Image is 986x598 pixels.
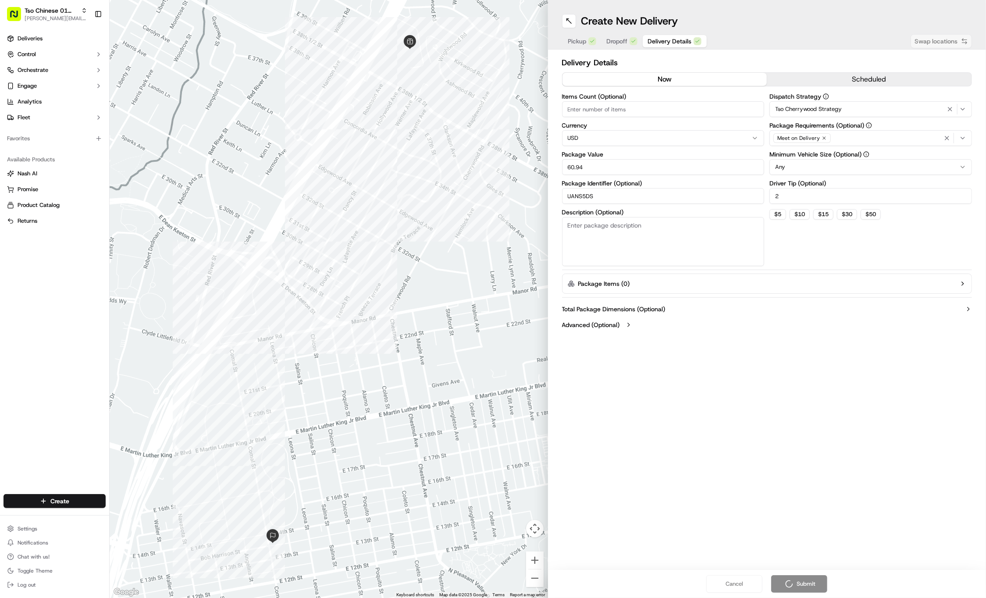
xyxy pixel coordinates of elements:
[112,587,141,598] a: Open this area in Google Maps (opens a new window)
[18,35,43,43] span: Deliveries
[813,209,833,220] button: $15
[493,592,505,597] a: Terms (opens in new tab)
[823,93,829,100] button: Dispatch Strategy
[18,84,34,100] img: 1738778727109-b901c2ba-d612-49f7-a14d-d897ce62d23f
[562,57,972,69] h2: Delivery Details
[73,136,76,143] span: •
[4,494,106,508] button: Create
[9,9,26,27] img: Nash
[4,551,106,563] button: Chat with us!
[769,93,972,100] label: Dispatch Strategy
[74,197,81,204] div: 💻
[73,160,76,167] span: •
[4,182,106,196] button: Promise
[4,32,106,46] a: Deliveries
[136,113,160,123] button: See all
[9,36,160,50] p: Welcome 👋
[4,95,106,109] a: Analytics
[18,185,38,193] span: Promise
[87,218,106,224] span: Pylon
[777,135,820,142] span: Meet on Delivery
[526,520,544,537] button: Map camera controls
[607,37,628,46] span: Dropoff
[25,15,87,22] button: [PERSON_NAME][EMAIL_ADDRESS][DOMAIN_NAME]
[562,305,972,313] button: Total Package Dimensions (Optional)
[769,101,972,117] button: Tso Cherrywood Strategy
[62,217,106,224] a: Powered byPylon
[4,214,106,228] button: Returns
[83,196,141,205] span: API Documentation
[562,159,765,175] input: Enter package value
[4,579,106,591] button: Log out
[562,101,765,117] input: Enter number of items
[562,305,666,313] label: Total Package Dimensions (Optional)
[9,84,25,100] img: 1736555255976-a54dd68f-1ca7-489b-9aae-adbdc363a1c4
[7,217,102,225] a: Returns
[27,160,71,167] span: [PERSON_NAME]
[39,84,144,93] div: Start new chat
[4,47,106,61] button: Control
[562,188,765,204] input: Enter package identifier
[78,160,96,167] span: [DATE]
[510,592,545,597] a: Report a map error
[769,151,972,157] label: Minimum Vehicle Size (Optional)
[866,122,872,128] button: Package Requirements (Optional)
[526,552,544,569] button: Zoom in
[790,209,810,220] button: $10
[562,151,765,157] label: Package Value
[18,50,36,58] span: Control
[578,279,630,288] label: Package Items ( 0 )
[18,137,25,144] img: 1736555255976-a54dd68f-1ca7-489b-9aae-adbdc363a1c4
[9,114,59,121] div: Past conversations
[9,197,16,204] div: 📗
[562,320,972,329] button: Advanced (Optional)
[7,170,102,178] a: Nash AI
[769,122,972,128] label: Package Requirements (Optional)
[18,525,37,532] span: Settings
[4,79,106,93] button: Engage
[18,539,48,546] span: Notifications
[18,170,37,178] span: Nash AI
[4,537,106,549] button: Notifications
[526,570,544,587] button: Zoom out
[837,209,857,220] button: $30
[581,14,678,28] h1: Create New Delivery
[4,132,106,146] div: Favorites
[562,209,765,215] label: Description (Optional)
[775,105,842,113] span: Tso Cherrywood Strategy
[4,63,106,77] button: Orchestrate
[71,193,144,209] a: 💻API Documentation
[397,592,434,598] button: Keyboard shortcuts
[568,37,587,46] span: Pickup
[4,198,106,212] button: Product Catalog
[9,152,23,166] img: Brigitte Vinadas
[4,167,106,181] button: Nash AI
[18,82,37,90] span: Engage
[440,592,488,597] span: Map data ©2025 Google
[39,93,121,100] div: We're available if you need us!
[27,136,71,143] span: [PERSON_NAME]
[18,98,42,106] span: Analytics
[78,136,96,143] span: [DATE]
[4,153,106,167] div: Available Products
[25,6,78,15] button: Tso Chinese 01 Cherrywood
[769,180,972,186] label: Driver Tip (Optional)
[562,274,972,294] button: Package Items (0)
[112,587,141,598] img: Google
[9,128,23,142] img: Angelique Valdez
[4,523,106,535] button: Settings
[7,185,102,193] a: Promise
[562,93,765,100] label: Items Count (Optional)
[4,565,106,577] button: Toggle Theme
[18,217,37,225] span: Returns
[5,193,71,209] a: 📗Knowledge Base
[18,567,53,574] span: Toggle Theme
[18,114,30,121] span: Fleet
[562,122,765,128] label: Currency
[562,73,767,86] button: now
[769,188,972,204] input: Enter driver tip amount
[7,201,102,209] a: Product Catalog
[861,209,881,220] button: $50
